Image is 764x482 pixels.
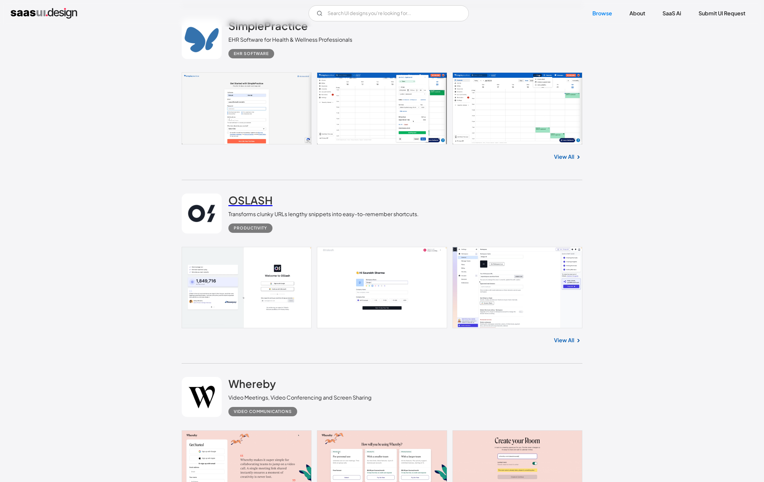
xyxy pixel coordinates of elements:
[234,408,292,416] div: Video Communications
[309,5,469,21] form: Email Form
[309,5,469,21] input: Search UI designs you're looking for...
[554,336,574,344] a: View All
[621,6,653,21] a: About
[234,50,269,58] div: EHR Software
[228,210,419,218] div: Transforms clunky URLs lengthy snippets into easy-to-remember shortcuts.
[228,19,308,36] a: SimplePractice
[228,193,272,207] h2: OSLASH
[654,6,689,21] a: SaaS Ai
[554,153,574,161] a: View All
[228,377,276,390] h2: Whereby
[228,377,276,394] a: Whereby
[228,394,372,402] div: Video Meetings, Video Conferencing and Screen Sharing
[11,8,77,19] a: home
[228,193,272,210] a: OSLASH
[691,6,753,21] a: Submit UI Request
[584,6,620,21] a: Browse
[228,36,352,44] div: EHR Software for Health & Wellness Professionals
[234,224,267,232] div: Productivity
